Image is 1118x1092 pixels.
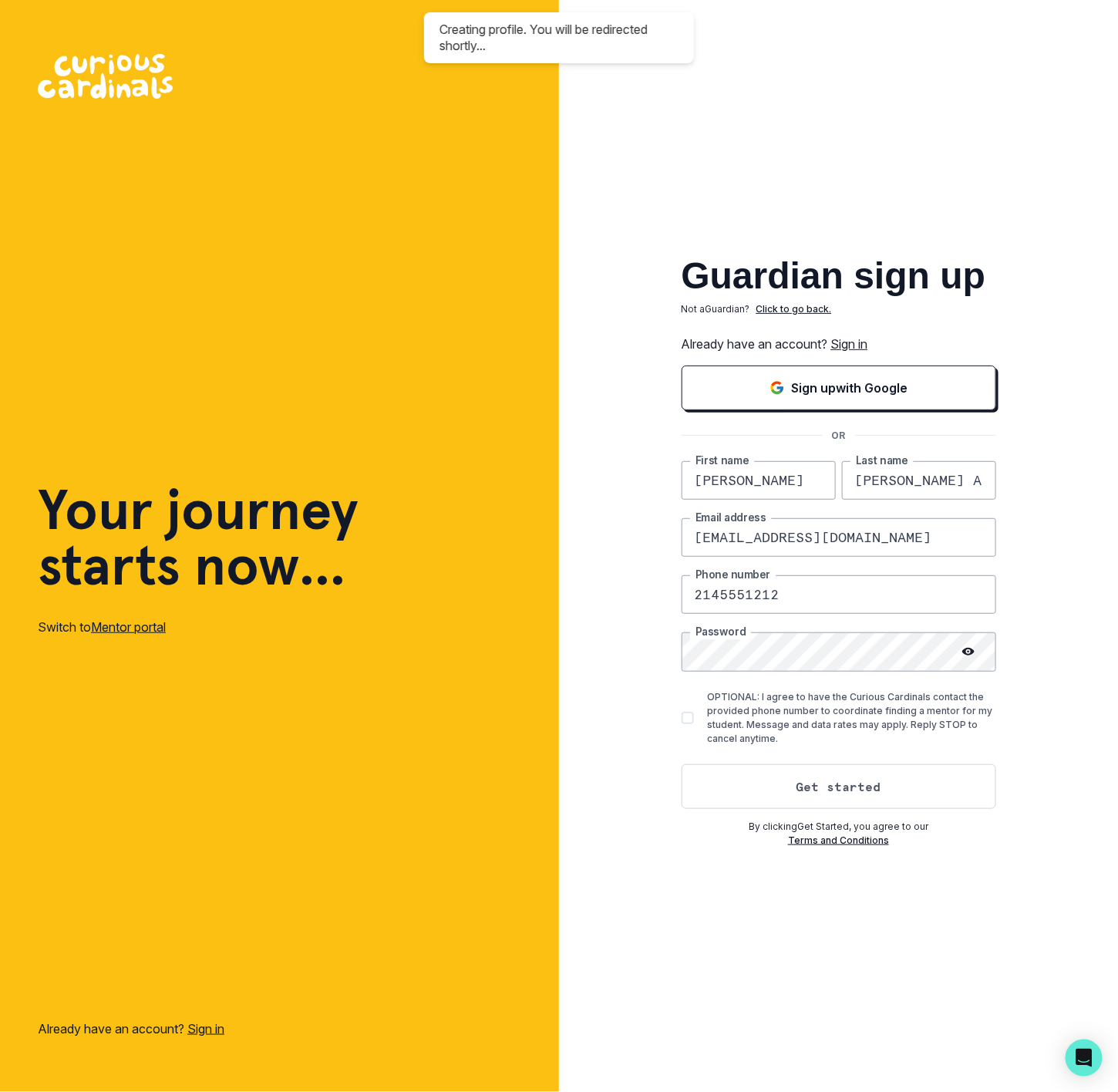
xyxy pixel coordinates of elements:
button: Sign in with Google (GSuite) [682,366,996,410]
img: Curious Cardinals Logo [38,54,173,99]
button: Get started [682,764,996,809]
p: Click to go back. [756,302,832,316]
p: By clicking Get Started , you agree to our [682,820,996,834]
p: Not a Guardian ? [682,302,750,316]
a: Mentor portal [91,619,166,635]
p: OR [823,429,855,443]
a: Terms and Conditions [788,834,889,846]
p: Sign up with Google [791,379,908,397]
a: Sign in [187,1021,224,1036]
div: Open Intercom Messenger [1066,1040,1103,1077]
div: Creating profile. You will be redirected shortly... [439,22,679,54]
p: Already have an account? [38,1020,224,1038]
p: OPTIONAL: I agree to have the Curious Cardinals contact the provided phone number to coordinate f... [708,690,996,746]
p: Already have an account? [682,335,996,353]
span: Switch to [38,619,91,635]
h1: Your journey starts now... [38,482,359,593]
a: Sign in [831,336,868,352]
h2: Guardian sign up [682,258,996,295]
